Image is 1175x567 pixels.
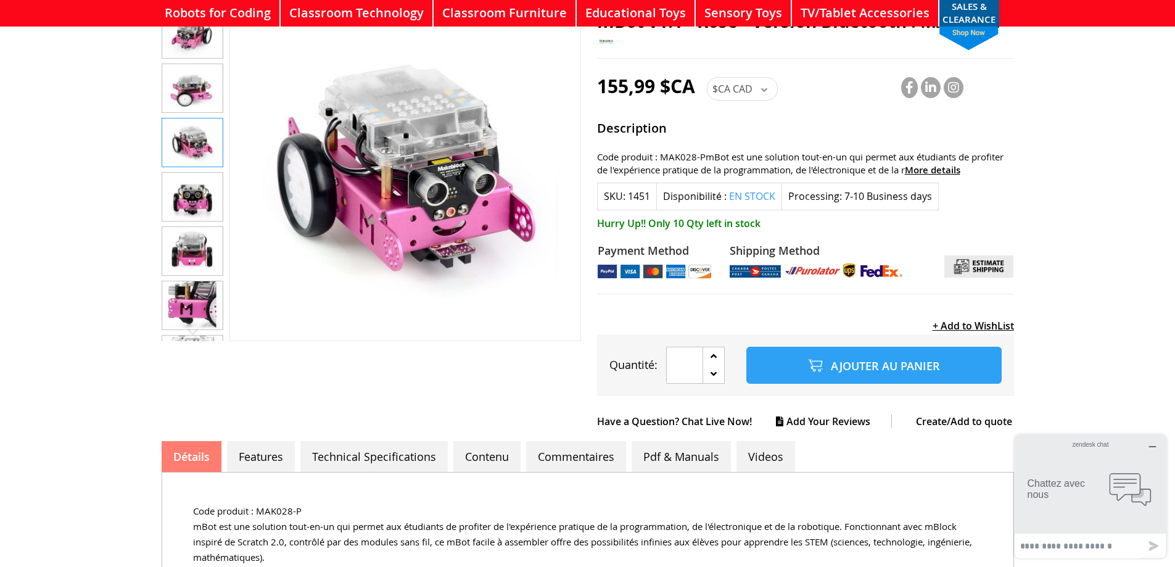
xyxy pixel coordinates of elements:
[733,82,752,96] span: CAD
[712,82,730,96] span: $CA
[933,319,1014,333] a: + Add to WishList
[597,41,616,52] a: MakeBlock
[227,441,295,472] a: Features
[831,358,940,373] span: Ajouter au panier
[730,243,902,259] strong: Shipping Method
[162,113,223,167] div: mBot v1.1 - Rose - Version Bluetooth . MAK028-P
[844,189,932,204] div: 7-10 Business days
[707,77,778,101] div: $CA CAD
[663,189,727,203] label: Disponibilité :
[526,441,626,472] a: Commentaires
[162,118,223,167] img: mBot v1.1 - Rose - Version Bluetooth . MAK028-P
[162,330,223,384] div: mBot v1.1 - Rose - Version Bluetooth . MAK028-P
[944,255,1013,278] img: calculate estimate shipping
[162,281,223,329] img: mBot v1.1 - Rose - Version Bluetooth . MAK028-P
[597,217,1014,231] span: Hurry Up!! Only 10 Qty left in stock
[628,189,650,204] div: 1451
[597,120,1014,141] strong: Description
[609,357,658,372] span: Quantité:
[736,441,795,472] a: Videos
[162,64,223,112] img: mBot v1.1 - Rose - Version Bluetooth . MAK028-P
[729,189,775,203] span: En stock
[162,167,223,221] div: mBot v1.1 - Rose - Version Bluetooth . MAK028-P
[776,415,892,428] a: Add Your Reviews
[245,5,564,341] img: mBot v1.1 - Rose - Version Bluetooth . MAK028-P
[598,243,712,259] strong: Payment Method
[300,441,448,472] a: Technical Specifications
[162,59,223,113] div: mBot v1.1 - Rose - Version Bluetooth . MAK028-P
[632,441,731,472] a: Pdf & Manuals
[162,173,223,221] img: mBot v1.1 - Rose - Version Bluetooth . MAK028-P
[162,336,223,384] img: mBot v1.1 - Rose - Version Bluetooth . MAK028-P
[162,276,223,330] div: mBot v1.1 - Rose - Version Bluetooth . MAK028-P
[788,189,842,203] strong: Processing
[162,227,223,275] img: mBot v1.1 - Rose - Version Bluetooth . MAK028-P
[453,441,521,472] a: Contenu
[905,163,960,176] span: More details
[933,27,1005,51] span: shop now
[746,347,1001,384] button: Ajouter au panier
[597,415,773,428] a: Have a Question? Chat Live Now!
[162,221,223,276] div: mBot v1.1 - Rose - Version Bluetooth . MAK028-P
[604,189,625,203] strong: SKU
[597,151,1014,176] div: Code produit : MAK028-PmBot est une solution tout-en-un qui permet aux étudiants de profiter de l...
[162,4,223,59] div: mBot v1.1 - Rose - Version Bluetooth . MAK028-P
[597,73,695,99] span: 155,99 $CA
[162,10,223,58] img: mBot v1.1 - Rose - Version Bluetooth . MAK028-P
[597,31,616,50] img: MakeBlock
[656,183,782,210] div: Disponibilité
[1010,430,1171,563] iframe: Ouvre un widget dans lequel vous pouvez chatter avec l’un de nos agents
[162,441,221,472] a: Détails
[894,415,1012,428] a: Create/Add to quote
